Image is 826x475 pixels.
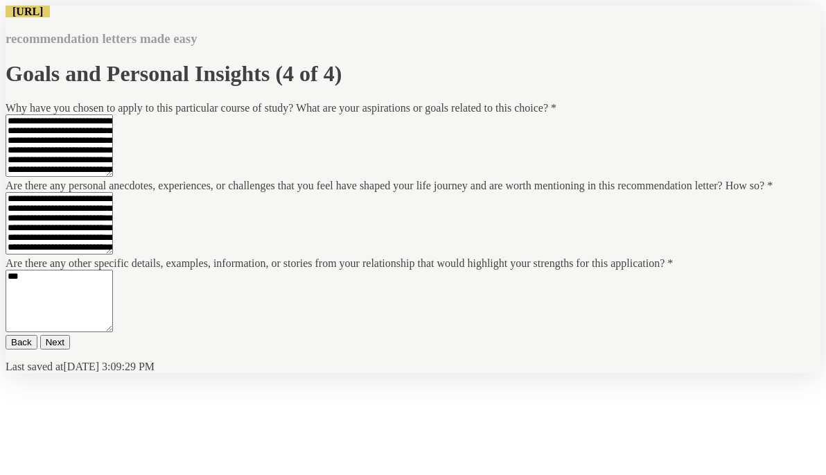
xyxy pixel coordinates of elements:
[6,361,820,373] p: Last saved at [DATE] 3:09:29 PM
[6,31,820,46] h3: recommendation letters made easy
[6,180,773,191] label: Are there any personal anecdotes, experiences, or challenges that you feel have shaped your life ...
[6,61,820,87] h1: Goals and Personal Insights (4 of 4)
[6,257,673,269] label: Are there any other specific details, examples, information, or stories from your relationship th...
[40,335,70,349] button: Next
[6,6,50,17] span: [URL]
[6,102,556,114] label: Why have you chosen to apply to this particular course of study? What are your aspirations or goa...
[6,335,37,349] button: Back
